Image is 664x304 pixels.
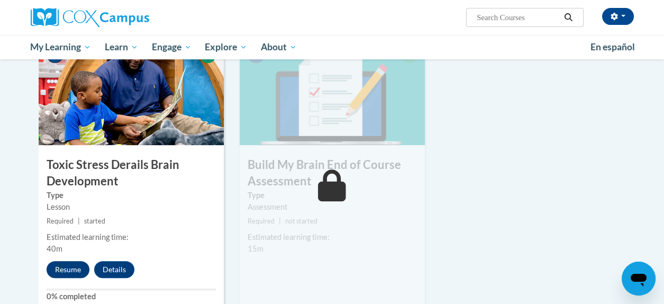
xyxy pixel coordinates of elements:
[47,244,62,253] span: 40m
[240,157,425,190] h3: Build My Brain End of Course Assessment
[24,35,98,59] a: My Learning
[590,41,635,52] span: En español
[39,157,224,190] h3: Toxic Stress Derails Brain Development
[248,231,417,243] div: Estimated learning time:
[94,261,134,278] button: Details
[602,8,634,25] button: Account Settings
[47,231,216,243] div: Estimated learning time:
[248,244,263,253] span: 15m
[261,41,297,53] span: About
[78,217,80,225] span: |
[584,36,642,58] a: En español
[47,261,89,278] button: Resume
[248,201,417,213] div: Assessment
[47,190,216,201] label: Type
[105,41,138,53] span: Learn
[23,35,642,59] div: Main menu
[285,217,317,225] span: not started
[240,39,425,145] img: Course Image
[84,217,105,225] span: started
[476,11,560,24] input: Search Courses
[145,35,198,59] a: Engage
[560,11,576,24] button: Search
[47,201,216,213] div: Lesson
[30,41,91,53] span: My Learning
[248,190,417,201] label: Type
[205,41,247,53] span: Explore
[198,35,254,59] a: Explore
[254,35,304,59] a: About
[248,217,275,225] span: Required
[152,41,192,53] span: Engage
[98,35,145,59] a: Learn
[622,262,656,296] iframe: Button to launch messaging window
[31,8,149,27] img: Cox Campus
[279,217,281,225] span: |
[39,39,224,145] img: Course Image
[31,8,221,27] a: Cox Campus
[47,291,216,302] label: 0% completed
[47,217,74,225] span: Required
